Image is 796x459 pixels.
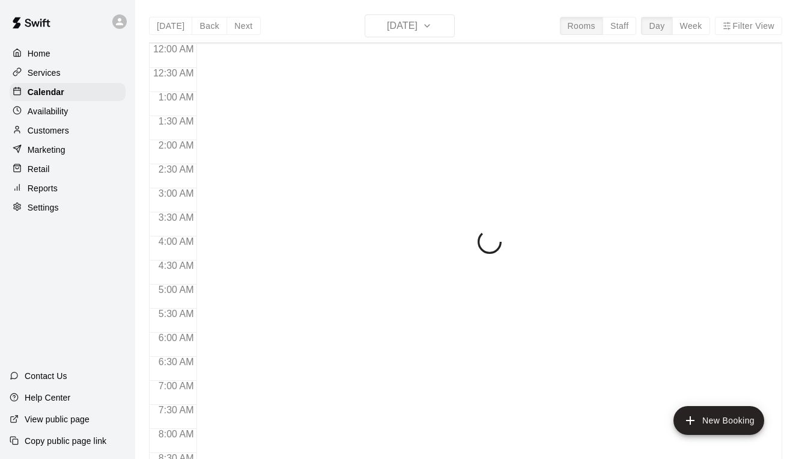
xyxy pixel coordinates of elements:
[25,413,90,425] p: View public page
[156,285,197,295] span: 5:00 AM
[156,429,197,439] span: 8:00 AM
[25,370,67,382] p: Contact Us
[28,125,69,137] p: Customers
[28,163,50,175] p: Retail
[150,68,197,78] span: 12:30 AM
[28,105,68,117] p: Availability
[28,48,50,60] p: Home
[150,44,197,54] span: 12:00 AM
[28,144,65,156] p: Marketing
[156,309,197,319] span: 5:30 AM
[10,141,126,159] a: Marketing
[10,83,126,101] a: Calendar
[156,116,197,126] span: 1:30 AM
[156,381,197,391] span: 7:00 AM
[156,405,197,415] span: 7:30 AM
[156,164,197,174] span: 2:30 AM
[156,140,197,150] span: 2:00 AM
[28,67,61,79] p: Services
[156,260,197,271] span: 4:30 AM
[156,92,197,102] span: 1:00 AM
[10,160,126,178] a: Retail
[156,212,197,223] span: 3:30 AM
[10,64,126,82] a: Services
[156,333,197,343] span: 6:00 AM
[10,179,126,197] a: Reports
[673,406,764,435] button: add
[10,122,126,140] a: Customers
[156,357,197,367] span: 6:30 AM
[28,202,59,214] p: Settings
[156,188,197,199] span: 3:00 AM
[25,435,106,447] p: Copy public page link
[10,45,126,63] a: Home
[25,392,70,404] p: Help Center
[156,236,197,247] span: 4:00 AM
[10,102,126,120] a: Availability
[10,199,126,217] a: Settings
[28,182,58,194] p: Reports
[28,86,64,98] p: Calendar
